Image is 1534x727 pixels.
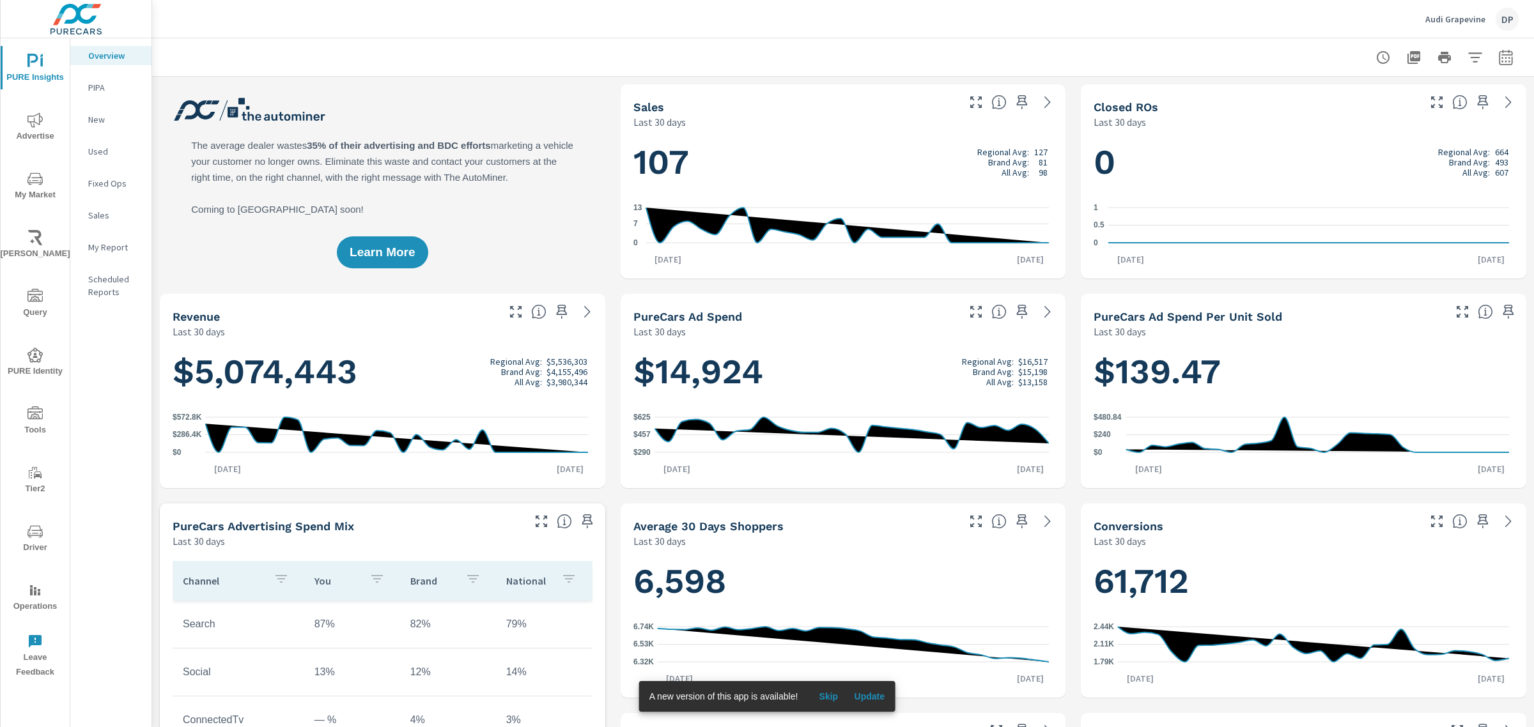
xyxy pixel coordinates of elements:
text: 7 [633,219,638,228]
span: Learn More [350,247,415,258]
text: 6.32K [633,657,654,666]
button: Make Fullscreen [966,302,986,322]
text: $480.84 [1094,413,1122,422]
button: "Export Report to PDF" [1401,45,1427,70]
text: $572.8K [173,413,202,422]
button: Skip [808,686,849,707]
span: [PERSON_NAME] [4,230,66,261]
div: New [70,110,151,129]
span: A new version of this app is available! [649,691,798,701]
p: Last 30 days [1094,114,1146,130]
p: [DATE] [1469,463,1514,475]
span: Driver [4,524,66,555]
span: Number of Repair Orders Closed by the selected dealership group over the selected time range. [So... [1452,95,1468,110]
p: All Avg: [986,377,1014,387]
p: [DATE] [655,463,699,475]
p: Sales [88,209,141,222]
td: 79% [496,608,592,640]
div: PIPA [70,78,151,97]
span: Query [4,289,66,320]
p: 664 [1495,147,1508,157]
p: Fixed Ops [88,177,141,190]
td: Social [173,656,304,688]
text: 0 [633,238,638,247]
span: Update [854,691,885,702]
p: $3,980,344 [546,377,587,387]
td: 12% [400,656,496,688]
h5: Closed ROs [1094,100,1158,114]
text: 0.5 [1094,221,1104,230]
a: See more details in report [1037,511,1058,532]
button: Apply Filters [1462,45,1488,70]
a: See more details in report [1498,92,1519,112]
p: $16,517 [1018,356,1048,367]
p: Last 30 days [1094,324,1146,339]
span: A rolling 30 day total of daily Shoppers on the dealership website, averaged over the selected da... [991,514,1007,529]
p: 493 [1495,157,1508,167]
text: 1.79K [1094,657,1114,666]
span: PURE Insights [4,54,66,85]
span: Average cost of advertising per each vehicle sold at the dealer over the selected date range. The... [1478,304,1493,319]
p: [DATE] [1008,672,1053,685]
span: Save this to your personalized report [1473,92,1493,112]
span: Save this to your personalized report [1473,511,1493,532]
text: $0 [1094,448,1103,457]
p: [DATE] [1008,253,1053,266]
text: 0 [1094,238,1098,247]
span: My Market [4,171,66,203]
td: 14% [496,656,592,688]
td: 87% [304,608,400,640]
span: This table looks at how you compare to the amount of budget you spend per channel as opposed to y... [557,514,572,529]
a: See more details in report [1037,92,1058,112]
p: $13,158 [1018,377,1048,387]
h1: 61,712 [1094,560,1514,603]
p: PIPA [88,81,141,94]
span: Save this to your personalized report [1012,92,1032,112]
p: 607 [1495,167,1508,178]
p: [DATE] [1469,253,1514,266]
h1: $14,924 [633,350,1053,394]
span: PURE Identity [4,348,66,379]
text: $286.4K [173,431,202,440]
button: Update [849,686,890,707]
p: Brand Avg: [973,367,1014,377]
p: Last 30 days [173,533,225,549]
p: Last 30 days [633,533,686,549]
a: See more details in report [1498,511,1519,532]
p: [DATE] [657,672,702,685]
p: Overview [88,49,141,62]
span: Save this to your personalized report [577,511,598,532]
div: Overview [70,46,151,65]
p: 98 [1039,167,1048,178]
p: National [506,574,551,587]
button: Learn More [337,236,428,268]
p: Brand Avg: [1449,157,1490,167]
text: 6.74K [633,622,654,631]
h5: Sales [633,100,664,114]
span: Operations [4,583,66,614]
p: [DATE] [1469,672,1514,685]
button: Make Fullscreen [1427,92,1447,112]
p: You [314,574,359,587]
span: Leave Feedback [4,634,66,680]
button: Make Fullscreen [506,302,526,322]
p: [DATE] [548,463,593,475]
div: DP [1496,8,1519,31]
a: See more details in report [577,302,598,322]
text: $240 [1094,431,1111,440]
span: Total sales revenue over the selected date range. [Source: This data is sourced from the dealer’s... [531,304,546,319]
text: $625 [633,413,651,422]
p: 127 [1034,147,1048,157]
p: [DATE] [205,463,250,475]
text: 13 [633,203,642,212]
span: Skip [813,691,844,702]
button: Print Report [1432,45,1457,70]
button: Make Fullscreen [966,511,986,532]
p: Regional Avg: [1438,147,1490,157]
p: Last 30 days [633,114,686,130]
button: Make Fullscreen [531,511,552,532]
p: Last 30 days [173,324,225,339]
button: Select Date Range [1493,45,1519,70]
p: [DATE] [1108,253,1153,266]
p: Scheduled Reports [88,273,141,298]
